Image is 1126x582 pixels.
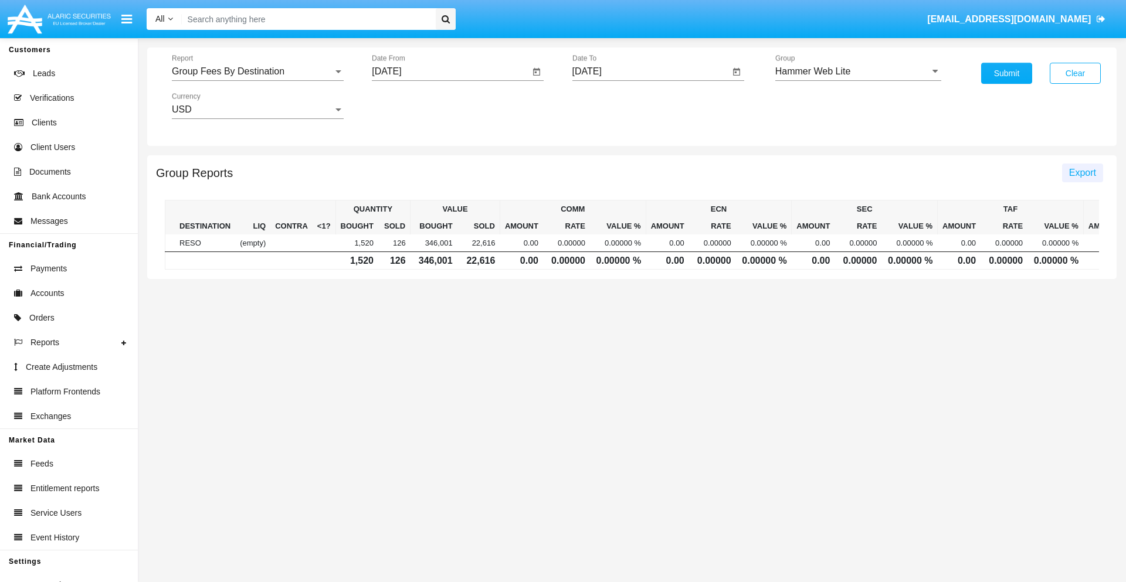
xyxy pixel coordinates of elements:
td: 0.00 [792,252,835,270]
span: Client Users [30,141,75,154]
span: Service Users [30,507,82,519]
th: RATE [689,217,736,234]
button: Open calendar [530,65,544,79]
th: CONTRA [270,200,313,235]
th: <1? [313,200,335,235]
th: VALUE % [590,217,646,234]
td: 0.00 [792,234,835,252]
td: 346,001 [411,234,457,252]
th: COMM [500,200,646,218]
td: 0.00000 % [1027,252,1083,270]
span: Entitlement reports [30,482,100,495]
th: ECN [646,200,792,218]
th: Sold [378,217,411,234]
span: Event History [30,532,79,544]
td: 0.00 [500,252,543,270]
span: Clients [32,117,57,129]
span: Platform Frontends [30,386,100,398]
span: Accounts [30,287,65,299]
td: 0.00000 [689,252,736,270]
th: AMOUNT [646,217,689,234]
img: Logo image [6,2,113,36]
td: 22,616 [457,252,500,270]
td: 0.00000 % [590,234,646,252]
td: 0.00000 % [736,252,792,270]
button: Export [1062,164,1103,182]
button: Clear [1050,63,1101,84]
th: Bought [411,217,457,234]
span: Verifications [30,92,74,104]
th: DESTINATION [175,200,235,235]
td: 0.00000 % [1027,234,1083,252]
td: 0.00000 % [881,252,937,270]
span: Group Fees By Destination [172,66,284,76]
th: Bought [335,217,378,234]
td: 1,520 [335,234,378,252]
span: Bank Accounts [32,190,86,203]
button: Submit [981,63,1032,84]
span: Exchanges [30,410,71,423]
td: 0.00000 [835,252,881,270]
span: USD [172,104,192,114]
span: Reports [30,336,59,349]
button: Open calendar [730,65,744,79]
th: SEC [792,200,938,218]
span: Export [1069,168,1096,178]
td: (empty) [235,234,270,252]
th: Sold [457,217,500,234]
th: VALUE [411,200,500,218]
span: Orders [29,312,55,324]
td: 126 [378,234,411,252]
input: Search [182,8,432,30]
th: AMOUNT [792,217,835,234]
td: 0.00000 [981,234,1027,252]
td: 0.00 [938,234,981,252]
span: Feeds [30,458,53,470]
td: 1,520 [335,252,378,270]
th: VALUE % [881,217,937,234]
th: LIQ [235,200,270,235]
a: [EMAIL_ADDRESS][DOMAIN_NAME] [922,3,1111,36]
td: 0.00000 [689,234,736,252]
td: 0.00000 [835,234,881,252]
th: RATE [981,217,1027,234]
th: AMOUNT [938,217,981,234]
th: VALUE % [1027,217,1083,234]
td: 0.00000 [981,252,1027,270]
td: 126 [378,252,411,270]
span: Payments [30,263,67,275]
span: [EMAIL_ADDRESS][DOMAIN_NAME] [927,14,1091,24]
td: 346,001 [411,252,457,270]
span: Create Adjustments [26,361,97,373]
td: 0.00000 [543,234,590,252]
span: Leads [33,67,55,80]
th: RATE [835,217,881,234]
td: 0.00000 [543,252,590,270]
td: RESO [175,234,235,252]
span: Documents [29,166,71,178]
th: VALUE % [736,217,792,234]
th: QUANTITY [335,200,411,218]
a: All [147,13,182,25]
th: AMOUNT [500,217,543,234]
td: 0.00000 % [881,234,937,252]
td: 0.00000 % [736,234,792,252]
td: 22,616 [457,234,500,252]
td: 0.00 [500,234,543,252]
span: Messages [30,215,68,227]
span: All [155,14,165,23]
h5: Group Reports [156,168,233,178]
td: 0.00 [646,234,689,252]
td: 0.00000 % [590,252,646,270]
td: 0.00 [938,252,981,270]
th: RATE [543,217,590,234]
th: TAF [938,200,1084,218]
td: 0.00 [646,252,689,270]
